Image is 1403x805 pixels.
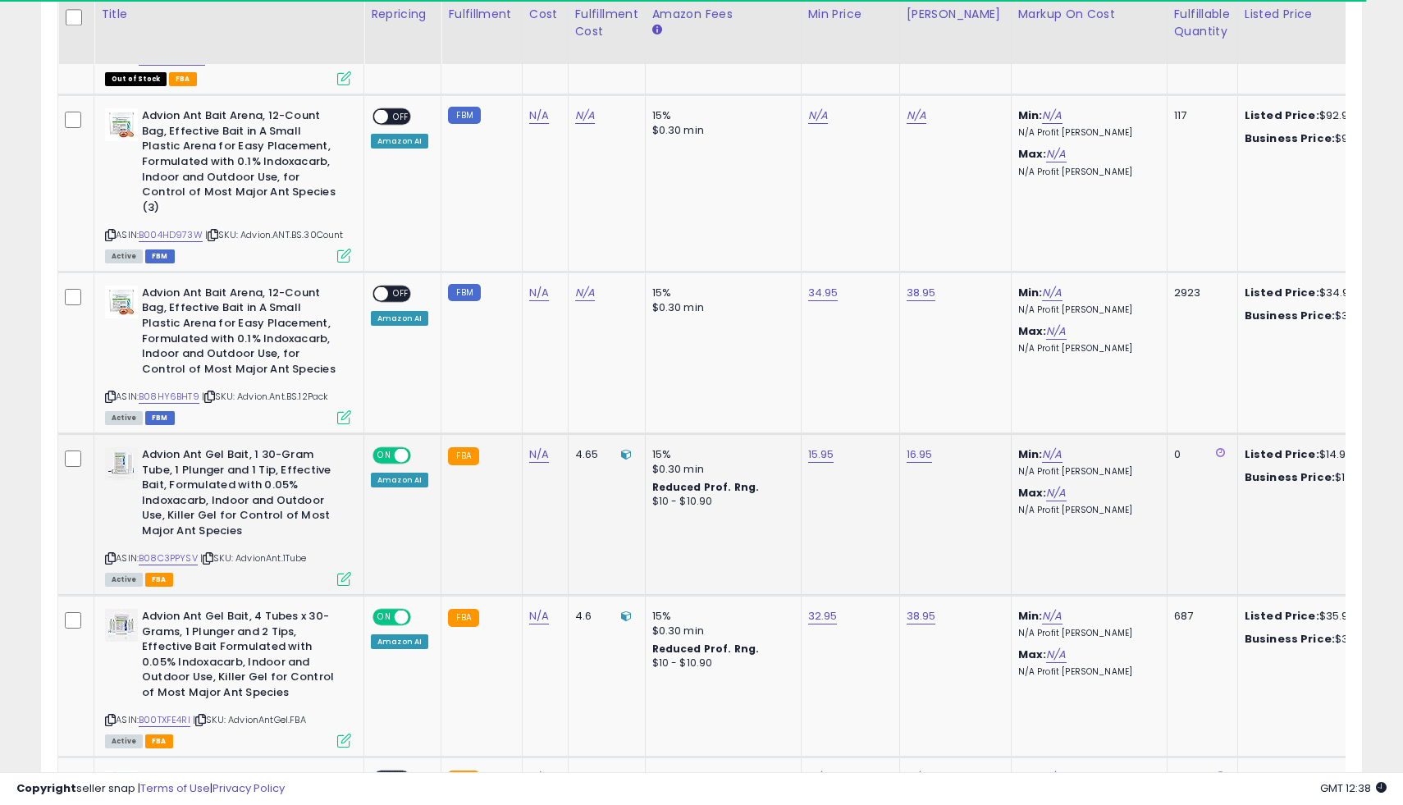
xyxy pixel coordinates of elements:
[1046,323,1066,340] a: N/A
[105,108,138,141] img: 41CE3vztWBL._SL40_.jpg
[105,286,138,318] img: 41CE3vztWBL._SL40_.jpg
[1018,647,1047,662] b: Max:
[907,608,936,624] a: 38.95
[907,107,926,124] a: N/A
[529,285,549,301] a: N/A
[1245,285,1319,300] b: Listed Price:
[105,609,138,642] img: 41+r2oTyXxL._SL40_.jpg
[1245,131,1381,146] div: $92.02
[371,634,428,649] div: Amazon AI
[652,286,788,300] div: 15%
[907,6,1004,23] div: [PERSON_NAME]
[1046,485,1066,501] a: N/A
[388,286,414,300] span: OFF
[808,107,828,124] a: N/A
[1018,628,1154,639] p: N/A Profit [PERSON_NAME]
[808,608,838,624] a: 32.95
[1245,470,1381,485] div: $14.95
[652,108,788,123] div: 15%
[409,611,435,624] span: OFF
[1245,130,1335,146] b: Business Price:
[1042,608,1062,624] a: N/A
[652,624,788,638] div: $0.30 min
[652,300,788,315] div: $0.30 min
[575,609,633,624] div: 4.6
[145,573,173,587] span: FBA
[1018,505,1154,516] p: N/A Profit [PERSON_NAME]
[448,284,480,301] small: FBM
[1245,309,1381,323] div: $34.5
[388,110,414,124] span: OFF
[907,285,936,301] a: 38.95
[808,6,893,23] div: Min Price
[652,23,662,38] small: Amazon Fees.
[1018,446,1043,462] b: Min:
[139,551,198,565] a: B08C3PPYSV
[1046,146,1066,162] a: N/A
[1018,6,1160,23] div: Markup on Cost
[105,573,143,587] span: All listings currently available for purchase on Amazon
[652,447,788,462] div: 15%
[205,228,344,241] span: | SKU: Advion.ANT.BS.30Count
[1245,108,1381,123] div: $92.95
[652,609,788,624] div: 15%
[105,72,167,86] span: All listings that are currently out of stock and unavailable for purchase on Amazon
[202,390,329,403] span: | SKU: Advion.Ant.BS.12Pack
[808,446,834,463] a: 15.95
[575,6,638,40] div: Fulfillment Cost
[1018,608,1043,624] b: Min:
[374,611,395,624] span: ON
[16,780,76,796] strong: Copyright
[1320,780,1387,796] span: 2025-09-9 12:38 GMT
[105,609,351,746] div: ASIN:
[140,780,210,796] a: Terms of Use
[529,608,549,624] a: N/A
[529,107,549,124] a: N/A
[1018,285,1043,300] b: Min:
[652,123,788,138] div: $0.30 min
[1018,666,1154,678] p: N/A Profit [PERSON_NAME]
[1018,466,1154,478] p: N/A Profit [PERSON_NAME]
[1018,343,1154,354] p: N/A Profit [PERSON_NAME]
[575,447,633,462] div: 4.65
[16,781,285,797] div: seller snap | |
[1245,632,1381,647] div: $32.19
[145,411,175,425] span: FBM
[1018,146,1047,162] b: Max:
[145,734,173,748] span: FBA
[1174,6,1231,40] div: Fulfillable Quantity
[1018,167,1154,178] p: N/A Profit [PERSON_NAME]
[448,107,480,124] small: FBM
[371,134,428,149] div: Amazon AI
[652,656,788,670] div: $10 - $10.90
[1018,304,1154,316] p: N/A Profit [PERSON_NAME]
[448,609,478,627] small: FBA
[145,249,175,263] span: FBM
[1042,285,1062,301] a: N/A
[371,6,434,23] div: Repricing
[1042,107,1062,124] a: N/A
[1174,447,1225,462] div: 0
[1018,485,1047,501] b: Max:
[448,6,514,23] div: Fulfillment
[1245,286,1381,300] div: $34.95
[1174,609,1225,624] div: 687
[208,52,301,65] span: | SKU: 4T.Advion.Ant
[1245,446,1319,462] b: Listed Price:
[139,713,190,727] a: B00TXFE4RI
[142,108,341,219] b: Advion Ant Bait Arena, 12-Count Bag, Effective Bait in A Small Plastic Arena for Easy Placement, ...
[374,449,395,463] span: ON
[448,447,478,465] small: FBA
[105,447,138,480] img: 41RncoR1aAL._SL40_.jpg
[907,446,933,463] a: 16.95
[652,642,760,656] b: Reduced Prof. Rng.
[1174,108,1225,123] div: 117
[1245,609,1381,624] div: $35.99
[139,390,199,404] a: B08HY6BHT9
[1174,286,1225,300] div: 2923
[105,286,351,423] div: ASIN:
[105,411,143,425] span: All listings currently available for purchase on Amazon
[1245,608,1319,624] b: Listed Price:
[371,311,428,326] div: Amazon AI
[808,285,839,301] a: 34.95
